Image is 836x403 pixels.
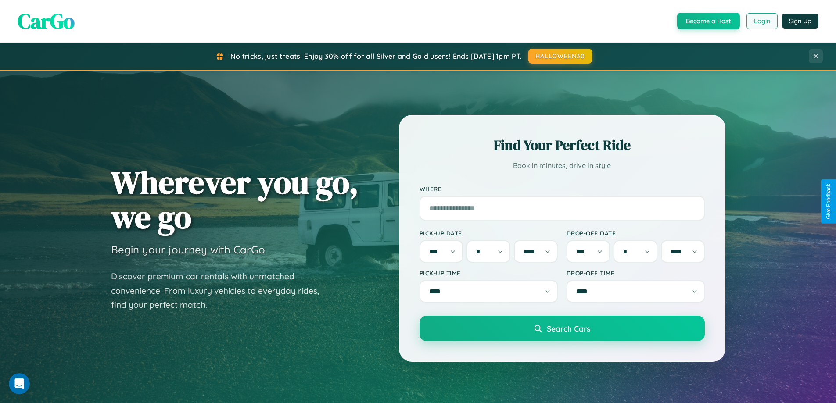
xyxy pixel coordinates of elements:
[18,7,75,36] span: CarGo
[677,13,740,29] button: Become a Host
[420,316,705,341] button: Search Cars
[420,136,705,155] h2: Find Your Perfect Ride
[420,229,558,237] label: Pick-up Date
[825,184,832,219] div: Give Feedback
[111,269,330,312] p: Discover premium car rentals with unmatched convenience. From luxury vehicles to everyday rides, ...
[9,373,30,394] iframe: Intercom live chat
[111,243,265,256] h3: Begin your journey with CarGo
[746,13,778,29] button: Login
[567,269,705,277] label: Drop-off Time
[420,159,705,172] p: Book in minutes, drive in style
[528,49,592,64] button: HALLOWEEN30
[547,324,590,333] span: Search Cars
[420,185,705,193] label: Where
[567,229,705,237] label: Drop-off Date
[230,52,522,61] span: No tricks, just treats! Enjoy 30% off for all Silver and Gold users! Ends [DATE] 1pm PT.
[420,269,558,277] label: Pick-up Time
[782,14,818,29] button: Sign Up
[111,165,359,234] h1: Wherever you go, we go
